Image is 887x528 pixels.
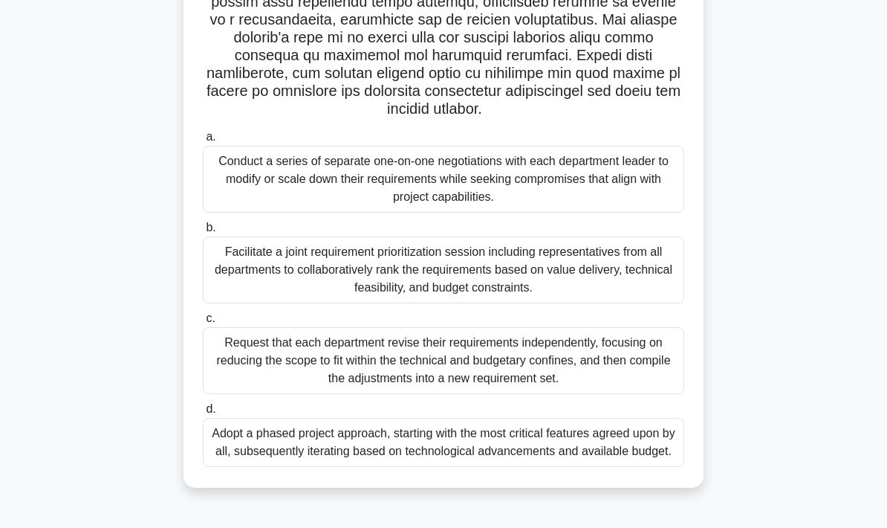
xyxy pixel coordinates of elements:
[206,130,215,143] span: a.
[203,146,684,213] div: Conduct a series of separate one-on-one negotiations with each department leader to modify or sca...
[203,327,684,394] div: Request that each department revise their requirements independently, focusing on reducing the sc...
[206,402,215,415] span: d.
[206,221,215,234] span: b.
[206,312,215,324] span: c.
[203,418,684,467] div: Adopt a phased project approach, starting with the most critical features agreed upon by all, sub...
[203,236,684,303] div: Facilitate a joint requirement prioritization session including representatives from all departme...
